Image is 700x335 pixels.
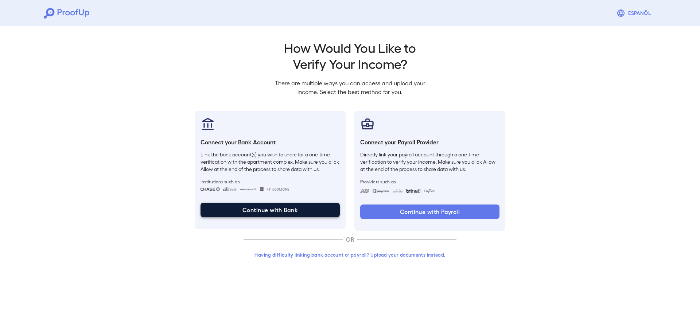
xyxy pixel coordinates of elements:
img: citibank.svg [223,187,237,191]
img: chase.svg [201,187,220,191]
button: Continue with Bank [201,203,340,217]
h6: Connect your Bank Account [201,138,340,147]
img: wellsfargo.svg [260,187,264,191]
img: bankOfAmerica.svg [240,187,257,191]
h2: How Would You Like to Verify Your Income? [269,39,431,71]
p: Directly link your payroll account through a one-time verification to verify your income. Make su... [360,151,499,173]
img: bankAccount.svg [201,117,215,131]
img: paycon.svg [424,189,435,193]
p: Link the bank account(s) you wish to share for a one-time verification with the apartment complex... [201,151,340,173]
img: payrollProvider.svg [360,117,375,131]
p: OR [343,235,357,244]
button: Continue with Payroll [360,204,499,219]
span: Institutions such as: [201,179,340,184]
img: trinet.svg [406,189,421,193]
img: workday.svg [393,189,403,193]
h6: Connect your Payroll Provider [360,138,499,147]
p: There are multiple ways you can access and upload your income. Select the best method for you. [269,79,431,96]
img: paycom.svg [372,189,390,193]
img: adp.svg [360,189,369,193]
span: +11,000 More [267,186,289,192]
button: Espanõl [614,6,656,20]
button: Having difficulty linking bank account or payroll? Upload your documents instead. [244,248,456,261]
span: Providers such as: [360,179,499,184]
